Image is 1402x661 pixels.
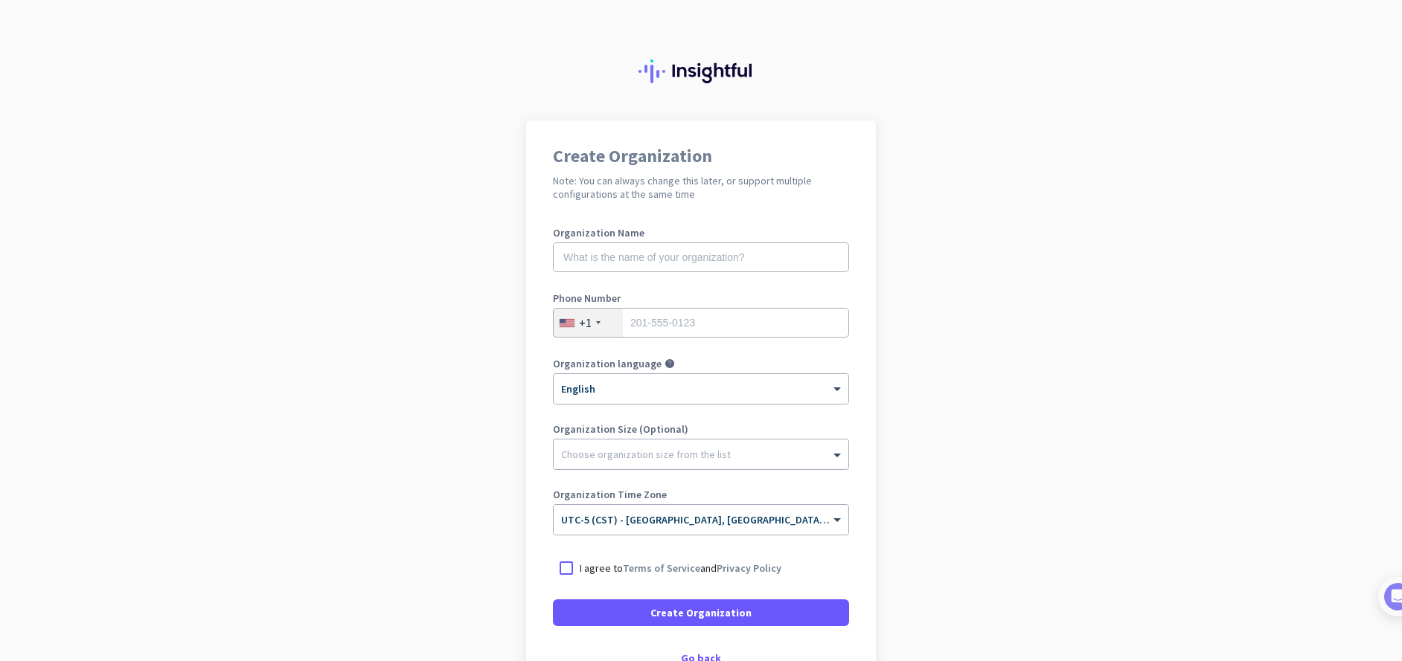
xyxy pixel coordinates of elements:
[553,293,849,303] label: Phone Number
[553,228,849,238] label: Organization Name
[553,358,662,369] label: Organization language
[553,599,849,626] button: Create Organization
[553,424,849,434] label: Organization Size (Optional)
[553,489,849,500] label: Organization Time Zone
[553,308,849,338] input: 201-555-0123
[579,315,592,330] div: +1
[638,59,764,83] img: Insightful
[580,561,781,575] p: I agree to and
[553,242,849,272] input: What is the name of your organization?
[650,605,752,620] span: Create Organization
[665,358,675,369] i: help
[717,561,781,575] a: Privacy Policy
[553,147,849,165] h1: Create Organization
[623,561,700,575] a: Terms of Service
[553,174,849,201] h2: Note: You can always change this later, or support multiple configurations at the same time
